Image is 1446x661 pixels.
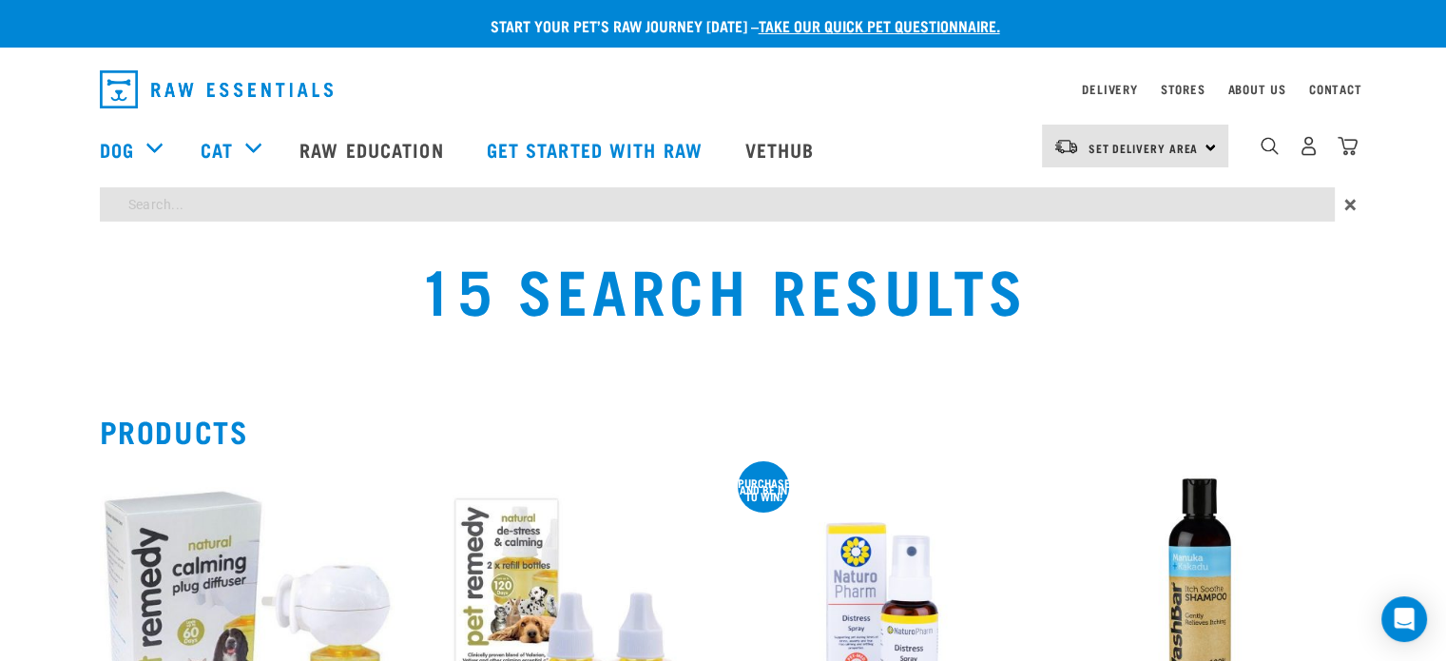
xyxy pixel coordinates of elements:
a: Cat [201,135,233,164]
a: Get started with Raw [468,111,726,187]
a: Contact [1309,86,1362,92]
img: van-moving.png [1053,138,1079,155]
a: About Us [1227,86,1285,92]
a: Stores [1161,86,1205,92]
img: user.png [1299,136,1319,156]
a: Delivery [1082,86,1137,92]
nav: dropdown navigation [85,63,1362,116]
img: home-icon@2x.png [1338,136,1358,156]
a: take our quick pet questionnaire. [759,21,1000,29]
h2: Products [100,414,1347,448]
span: × [1344,187,1357,222]
a: Vethub [726,111,839,187]
span: Set Delivery Area [1089,145,1199,151]
h1: 15 Search Results [276,254,1171,322]
a: Dog [100,135,134,164]
a: Raw Education [280,111,467,187]
input: Search... [100,187,1335,222]
img: Raw Essentials Logo [100,70,333,108]
div: Open Intercom Messenger [1381,596,1427,642]
img: home-icon-1@2x.png [1261,137,1279,155]
div: Purchase and be in to win! [738,479,790,499]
